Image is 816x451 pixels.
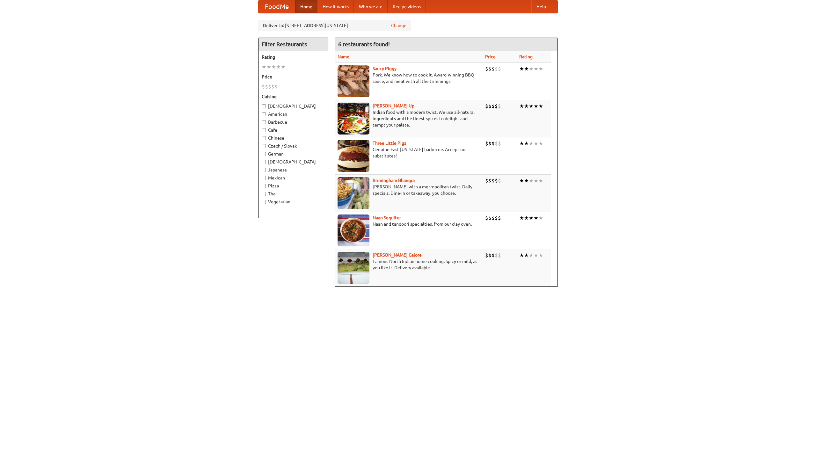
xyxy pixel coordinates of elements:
[338,146,480,159] p: Genuine East [US_STATE] barbecue. Accept no substitutes!
[281,63,286,70] li: ★
[262,176,266,180] input: Mexican
[338,103,369,135] img: curryup.jpg
[524,65,529,72] li: ★
[262,191,325,197] label: Thai
[529,177,534,184] li: ★
[373,215,401,220] a: Naan Sequitur
[262,111,325,117] label: American
[338,72,480,84] p: Pork. We know how to cook it. Award-winning BBQ sauce, and meat with all the trimmings.
[262,175,325,181] label: Mexican
[538,177,543,184] li: ★
[262,151,325,157] label: German
[262,184,266,188] input: Pizza
[338,140,369,172] img: littlepigs.jpg
[519,54,533,59] a: Rating
[259,0,295,13] a: FoodMe
[524,215,529,222] li: ★
[488,140,492,147] li: $
[485,103,488,110] li: $
[498,215,501,222] li: $
[262,152,266,156] input: German
[519,65,524,72] li: ★
[265,83,268,90] li: $
[391,22,406,29] a: Change
[354,0,388,13] a: Who we are
[388,0,426,13] a: Recipe videos
[492,140,495,147] li: $
[271,83,274,90] li: $
[373,141,406,146] b: Three Little Pigs
[538,252,543,259] li: ★
[338,109,480,128] p: Indian food with a modern twist. We use all-natural ingredients and the finest spices to delight ...
[262,54,325,60] h5: Rating
[534,103,538,110] li: ★
[274,83,278,90] li: $
[262,93,325,100] h5: Cuisine
[485,65,488,72] li: $
[529,140,534,147] li: ★
[338,252,369,284] img: currygalore.jpg
[492,177,495,184] li: $
[538,103,543,110] li: ★
[262,144,266,148] input: Czech / Slovak
[488,103,492,110] li: $
[266,63,271,70] li: ★
[498,103,501,110] li: $
[534,215,538,222] li: ★
[492,103,495,110] li: $
[373,66,397,71] a: Saucy Piggy
[271,63,276,70] li: ★
[373,103,414,108] a: [PERSON_NAME] Up
[534,177,538,184] li: ★
[524,252,529,259] li: ★
[262,159,325,165] label: [DEMOGRAPHIC_DATA]
[338,184,480,196] p: [PERSON_NAME] with a metropolitan twist. Daily specials. Dine-in or takeaway, you choose.
[338,215,369,246] img: naansequitur.jpg
[529,65,534,72] li: ★
[531,0,551,13] a: Help
[495,65,498,72] li: $
[519,177,524,184] li: ★
[373,252,422,258] b: [PERSON_NAME] Galore
[534,65,538,72] li: ★
[488,65,492,72] li: $
[488,177,492,184] li: $
[262,128,266,132] input: Cafe
[262,200,266,204] input: Vegetarian
[519,103,524,110] li: ★
[524,140,529,147] li: ★
[262,183,325,189] label: Pizza
[338,177,369,209] img: bhangra.jpg
[529,215,534,222] li: ★
[262,135,325,141] label: Chinese
[492,252,495,259] li: $
[495,140,498,147] li: $
[485,252,488,259] li: $
[538,140,543,147] li: ★
[534,252,538,259] li: ★
[524,177,529,184] li: ★
[295,0,317,13] a: Home
[262,104,266,108] input: [DEMOGRAPHIC_DATA]
[262,119,325,125] label: Barbecue
[495,215,498,222] li: $
[492,215,495,222] li: $
[488,215,492,222] li: $
[262,199,325,205] label: Vegetarian
[495,177,498,184] li: $
[524,103,529,110] li: ★
[485,177,488,184] li: $
[262,136,266,140] input: Chinese
[317,0,354,13] a: How it works
[498,252,501,259] li: $
[338,41,390,47] ng-pluralize: 6 restaurants found!
[268,83,271,90] li: $
[485,140,488,147] li: $
[519,215,524,222] li: ★
[262,168,266,172] input: Japanese
[262,74,325,80] h5: Price
[262,63,266,70] li: ★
